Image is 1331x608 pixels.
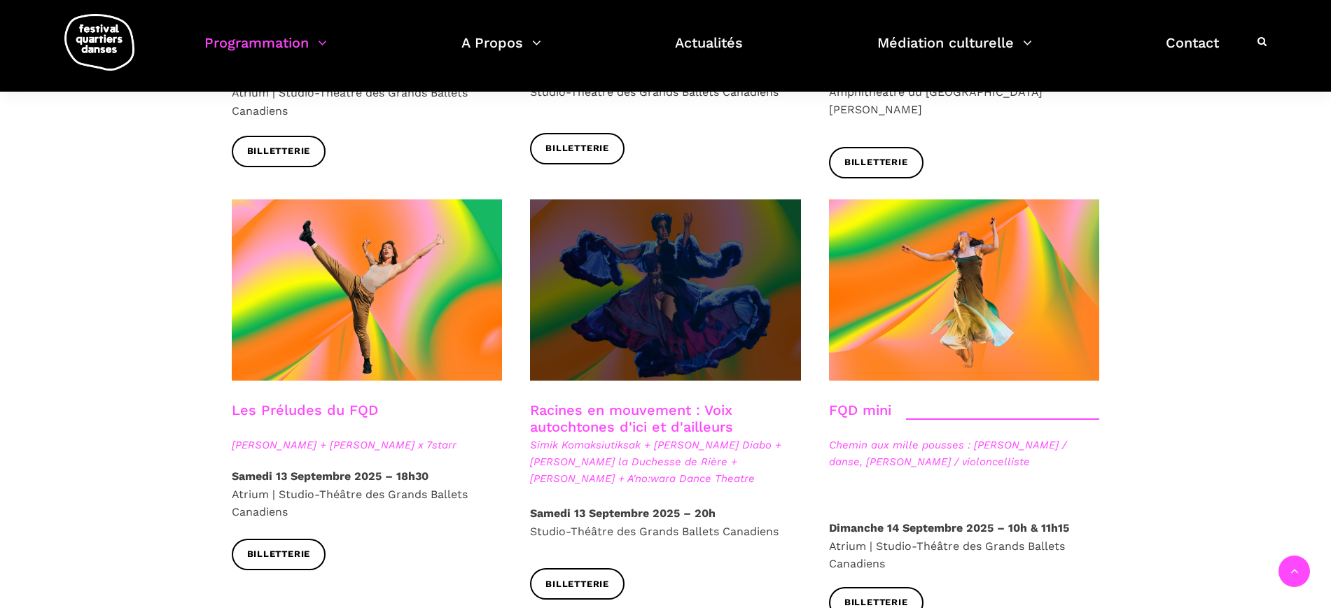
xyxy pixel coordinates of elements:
a: Actualités [675,31,743,72]
p: Atrium | Studio-Théâtre des Grands Ballets Canadiens [829,519,1100,573]
a: Programmation [204,31,327,72]
a: Médiation culturelle [877,31,1032,72]
img: logo-fqd-med [64,14,134,71]
a: Racines en mouvement : Voix autochtones d'ici et d'ailleurs [530,402,733,435]
a: Contact [1166,31,1219,72]
strong: Dimanche 14 Septembre 2025 – 10h & 11h15 [829,521,1069,535]
a: Les Préludes du FQD [232,402,378,418]
a: Billetterie [232,539,326,570]
a: A Propos [461,31,541,72]
a: FQD mini [829,402,891,418]
span: Billetterie [844,155,908,170]
span: Billetterie [545,141,609,156]
p: Atrium | Studio-Théâtre des Grands Ballets Canadiens [232,66,503,120]
span: Billetterie [247,547,311,562]
strong: Samedi 13 Septembre 2025 – 20h [530,507,716,520]
a: Billetterie [829,147,924,178]
span: Chemin aux mille pousses : [PERSON_NAME] / danse, [PERSON_NAME] / violoncelliste [829,437,1100,470]
a: Billetterie [530,133,625,164]
span: Billetterie [545,577,609,592]
a: Billetterie [530,568,625,600]
p: Atrium | Studio-Théâtre des Grands Ballets Canadiens [232,467,503,521]
p: Studio-Théâtre des Grands Ballets Canadiens [530,504,801,540]
p: Amphithéâtre du [GEOGRAPHIC_DATA][PERSON_NAME] [829,65,1100,119]
span: Billetterie [247,144,311,159]
a: Billetterie [232,136,326,167]
strong: Samedi 13 Septembre 2025 – 18h30 [232,469,428,483]
span: [PERSON_NAME] + [PERSON_NAME] x 7starr [232,437,503,453]
span: Simik Komaksiutiksak + [PERSON_NAME] Diabo + [PERSON_NAME] la Duchesse de Rière + [PERSON_NAME] +... [530,437,801,487]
